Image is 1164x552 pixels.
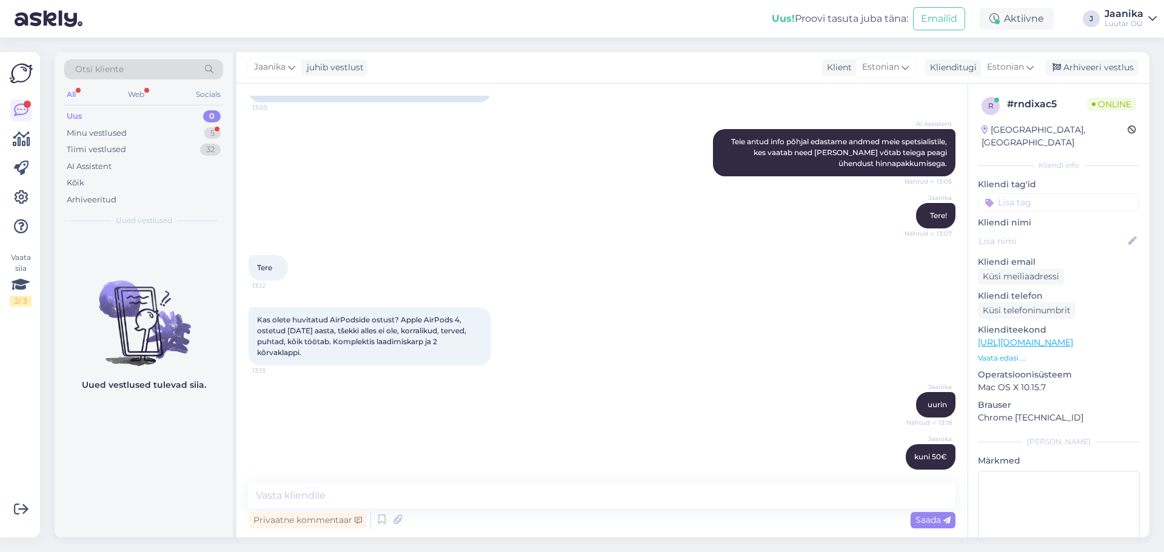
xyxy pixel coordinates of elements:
[1105,9,1157,28] a: JaanikaLuutar OÜ
[978,353,1140,364] p: Vaata edasi ...
[915,514,951,525] span: Saada
[67,194,116,206] div: Arhiveeritud
[978,256,1140,268] p: Kliendi email
[978,268,1064,285] div: Küsi meiliaadressi
[978,324,1140,336] p: Klienditeekond
[978,160,1140,171] div: Kliendi info
[978,436,1140,447] div: [PERSON_NAME]
[906,119,952,128] span: AI Assistent
[913,7,965,30] button: Emailid
[204,127,221,139] div: 5
[914,452,947,461] span: kuni 50€
[905,177,952,186] span: Nähtud ✓ 13:05
[67,127,127,139] div: Minu vestlused
[988,101,994,110] span: r
[978,337,1073,348] a: [URL][DOMAIN_NAME]
[978,381,1140,394] p: Mac OS X 10.15.7
[978,368,1140,381] p: Operatsioonisüsteem
[978,216,1140,229] p: Kliendi nimi
[731,137,949,168] span: Teie antud info põhjal edastame andmed meie spetsialistile, kes vaatab need [PERSON_NAME] võtab t...
[978,302,1075,319] div: Küsi telefoninumbrit
[978,193,1140,211] input: Lisa tag
[67,144,126,156] div: Tiimi vestlused
[906,470,952,479] span: Nähtud ✓ 13:19
[906,418,952,427] span: Nähtud ✓ 13:18
[254,61,286,74] span: Jaanika
[203,110,221,122] div: 0
[928,400,947,409] span: uurin
[930,211,947,220] span: Tere!
[257,263,272,272] span: Tere
[980,8,1054,30] div: Aktiivne
[982,124,1128,149] div: [GEOGRAPHIC_DATA], [GEOGRAPHIC_DATA]
[925,61,977,74] div: Klienditugi
[1083,10,1100,27] div: J
[10,252,32,307] div: Vaata siia
[193,87,223,102] div: Socials
[82,379,206,391] p: Uued vestlused tulevad siia.
[772,12,908,26] div: Proovi tasuta juba täna:
[905,229,952,238] span: Nähtud ✓ 13:07
[67,161,112,173] div: AI Assistent
[257,315,468,357] span: Kas olete huvitatud AirPodside ostust? Apple AirPods 4, ostetud [DATE] aasta, tšekki alles ei ole...
[302,61,364,74] div: juhib vestlust
[1105,9,1143,19] div: Jaanika
[978,454,1140,467] p: Märkmed
[10,296,32,307] div: 2 / 3
[200,144,221,156] div: 32
[906,434,952,444] span: Jaanika
[906,382,952,391] span: Jaanika
[862,61,899,74] span: Estonian
[772,13,795,24] b: Uus!
[978,290,1140,302] p: Kliendi telefon
[10,62,33,85] img: Askly Logo
[1087,98,1136,111] span: Online
[978,178,1140,191] p: Kliendi tag'id
[249,512,367,528] div: Privaatne kommentaar
[64,87,78,102] div: All
[978,411,1140,424] p: Chrome [TECHNICAL_ID]
[822,61,852,74] div: Klient
[978,234,1126,248] input: Lisa nimi
[252,103,298,112] span: 13:05
[67,177,84,189] div: Kõik
[987,61,1024,74] span: Estonian
[116,215,172,226] span: Uued vestlused
[1105,19,1143,28] div: Luutar OÜ
[252,281,298,290] span: 13:12
[1045,59,1139,76] div: Arhiveeri vestlus
[55,259,233,368] img: No chats
[1007,97,1087,111] div: # rndixac5
[75,63,124,76] span: Otsi kliente
[125,87,147,102] div: Web
[67,110,82,122] div: Uus
[906,193,952,202] span: Jaanika
[978,399,1140,411] p: Brauser
[252,366,298,375] span: 13:13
